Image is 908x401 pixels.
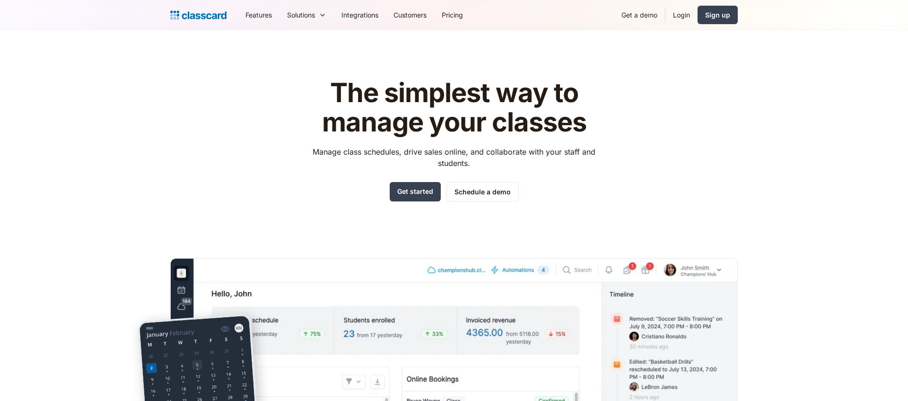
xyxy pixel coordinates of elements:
[705,10,730,20] div: Sign up
[279,4,334,26] div: Solutions
[386,4,434,26] a: Customers
[304,146,604,169] p: Manage class schedules, drive sales online, and collaborate with your staff and students.
[287,10,315,20] div: Solutions
[446,182,519,201] a: Schedule a demo
[665,4,698,26] a: Login
[390,182,441,201] a: Get started
[698,6,738,24] a: Sign up
[238,4,279,26] a: Features
[304,78,604,137] h1: The simplest way to manage your classes
[170,9,227,22] a: home
[434,4,471,26] a: Pricing
[334,4,386,26] a: Integrations
[614,4,665,26] a: Get a demo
